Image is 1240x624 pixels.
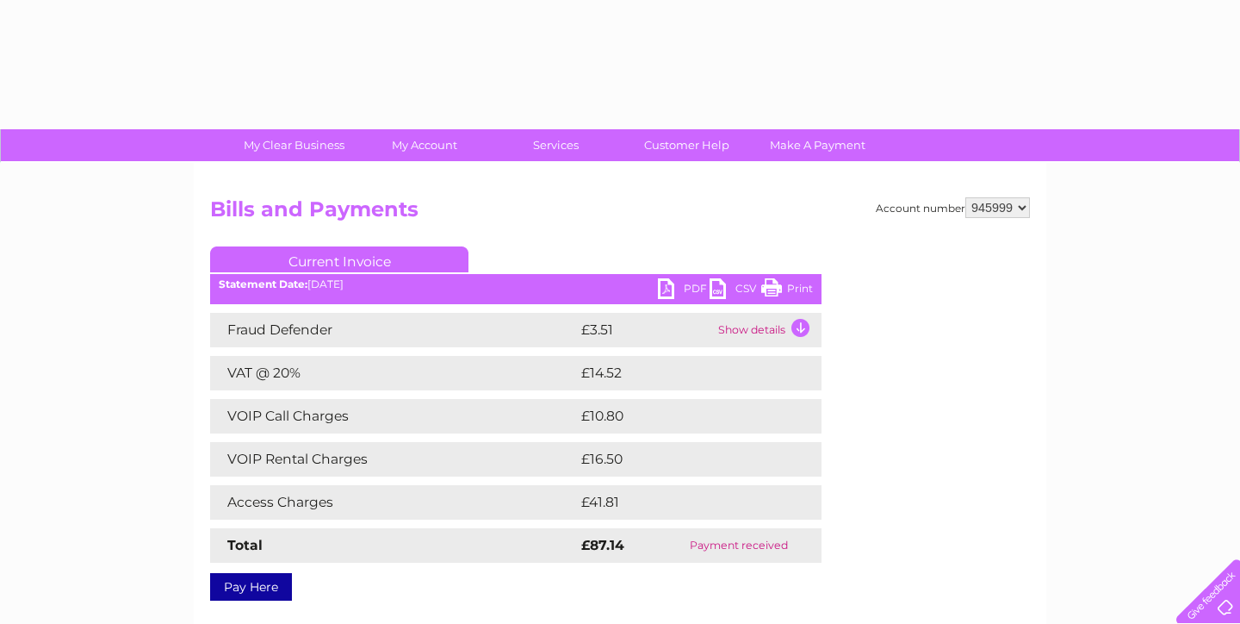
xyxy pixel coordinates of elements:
a: My Clear Business [223,129,365,161]
a: Customer Help [616,129,758,161]
a: PDF [658,278,710,303]
td: £3.51 [577,313,714,347]
td: Show details [714,313,821,347]
a: Make A Payment [747,129,889,161]
td: £10.80 [577,399,786,434]
td: Payment received [657,528,821,563]
strong: £87.14 [581,537,624,553]
b: Statement Date: [219,278,307,290]
td: Fraud Defender [210,313,577,347]
a: CSV [710,278,761,303]
a: Current Invoice [210,246,468,272]
td: £14.52 [577,356,785,390]
a: Print [761,278,813,303]
td: VOIP Rental Charges [210,442,577,477]
td: VAT @ 20% [210,356,577,390]
strong: Total [227,537,263,553]
a: Services [485,129,627,161]
div: Account number [876,197,1030,218]
a: My Account [354,129,496,161]
td: £16.50 [577,442,785,477]
td: VOIP Call Charges [210,399,577,434]
a: Pay Here [210,573,292,601]
div: [DATE] [210,278,821,290]
h2: Bills and Payments [210,197,1030,230]
td: Access Charges [210,485,577,520]
td: £41.81 [577,485,784,520]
